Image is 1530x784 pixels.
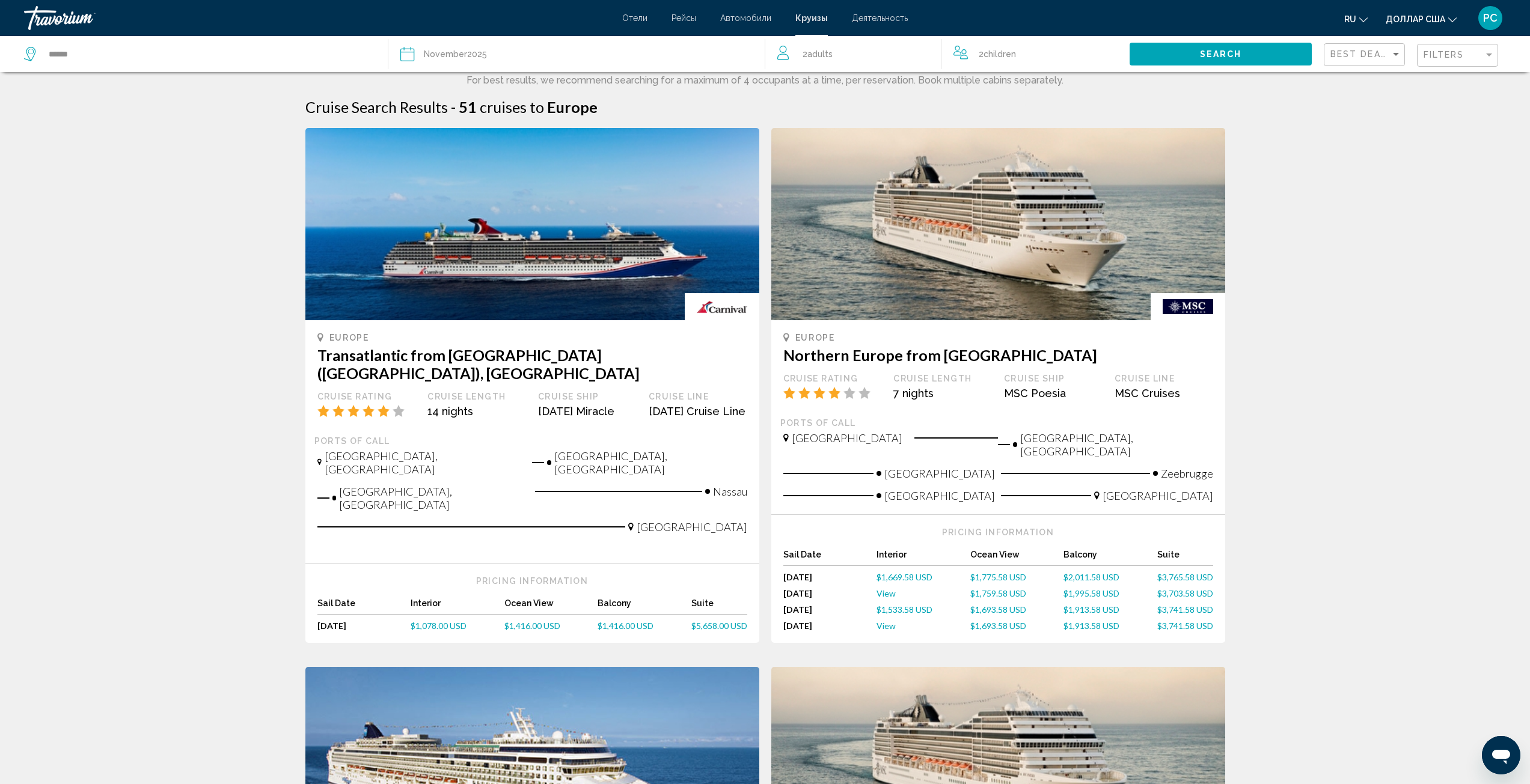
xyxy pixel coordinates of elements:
[1063,621,1157,631] a: $1,913.58 USD
[1161,467,1213,480] span: Zeebrugge
[1115,387,1213,400] div: MSC Cruises
[400,36,752,72] button: November2025
[317,576,747,586] div: Pricing Information
[783,346,1213,364] h3: Northern Europe from [GEOGRAPHIC_DATA]
[893,387,992,400] div: 7 nights
[877,621,896,631] span: View
[984,49,1016,59] span: Children
[504,621,598,631] a: $1,416.00 USD
[554,449,747,476] span: [GEOGRAPHIC_DATA], [GEOGRAPHIC_DATA]
[877,588,896,598] span: View
[598,621,691,631] a: $1,416.00 USD
[877,604,970,615] a: $1,533.58 USD
[979,46,1016,62] span: 2
[807,49,833,59] span: Adults
[713,485,747,498] span: Nassau
[884,489,995,502] span: [GEOGRAPHIC_DATA]
[1151,293,1225,320] img: msccruise.gif
[424,46,487,62] div: 2025
[970,572,1064,582] a: $1,775.58 USD
[411,621,467,631] span: $1,078.00 USD
[771,128,1225,320] img: 1595507127.jpg
[884,467,995,480] span: [GEOGRAPHIC_DATA]
[970,621,1064,631] a: $1,693.58 USD
[783,604,877,615] div: [DATE]
[317,391,416,402] div: Cruise Rating
[970,621,1026,631] span: $1,693.58 USD
[305,98,448,116] h1: Cruise Search Results
[1330,50,1401,60] mat-select: Sort by
[783,621,877,631] div: [DATE]
[1386,14,1445,24] font: доллар США
[1063,604,1157,615] a: $1,913.58 USD
[795,13,828,23] a: Круизы
[1115,373,1213,384] div: Cruise Line
[783,550,877,566] div: Sail Date
[1157,621,1213,631] a: $3,741.58 USD
[329,333,369,342] span: Europe
[314,436,750,446] div: Ports of call
[427,391,526,402] div: Cruise Length
[1344,10,1368,28] button: Изменить язык
[672,13,696,23] a: Рейсы
[685,293,759,320] img: carnival.gif
[459,98,477,116] span: 51
[970,550,1064,566] div: Ocean View
[1475,5,1506,31] button: Меню пользователя
[877,550,970,566] div: Interior
[325,449,520,476] span: [GEOGRAPHIC_DATA], [GEOGRAPHIC_DATA]
[1004,373,1103,384] div: Cruise Ship
[1063,604,1119,615] span: $1,913.58 USD
[538,405,637,418] div: [DATE] Miracle
[622,13,647,23] a: Отели
[970,604,1064,615] a: $1,693.58 USD
[424,49,467,59] span: November
[1157,604,1213,615] a: $3,741.58 USD
[970,588,1064,598] a: $1,759.58 USD
[720,13,771,23] font: Автомобили
[1157,588,1213,598] a: $3,703.58 USD
[411,621,504,631] a: $1,078.00 USD
[877,588,970,598] a: View
[538,391,637,402] div: Cruise Ship
[1483,11,1498,24] font: РС
[1344,14,1356,24] font: ru
[852,13,908,23] a: Деятельность
[1386,10,1457,28] button: Изменить валюту
[691,598,747,615] div: Suite
[765,36,1130,72] button: Travelers: 2 adults, 2 children
[1103,489,1213,502] span: [GEOGRAPHIC_DATA]
[970,588,1026,598] span: $1,759.58 USD
[1130,43,1312,65] button: Search
[649,391,747,402] div: Cruise Line
[877,572,970,582] a: $1,669.58 USD
[1063,588,1119,598] span: $1,995.58 USD
[792,431,902,445] span: [GEOGRAPHIC_DATA]
[504,621,560,631] span: $1,416.00 USD
[1157,572,1213,582] a: $3,765.58 USD
[1200,50,1242,59] span: Search
[1482,736,1520,774] iframe: Кнопка запуска окна обмена сообщениями
[877,604,932,615] span: $1,533.58 USD
[893,373,992,384] div: Cruise Length
[649,405,747,418] div: [DATE] Cruise Line
[877,572,932,582] span: $1,669.58 USD
[1424,50,1464,59] span: Filters
[691,621,747,631] a: $5,658.00 USD
[1063,588,1157,598] a: $1,995.58 USD
[317,598,411,615] div: Sail Date
[547,98,598,116] span: Europe
[1417,43,1498,68] button: Filter
[598,621,653,631] span: $1,416.00 USD
[1063,550,1157,566] div: Balcony
[1004,387,1103,400] div: MSC Poesia
[1330,49,1394,59] span: Best Deals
